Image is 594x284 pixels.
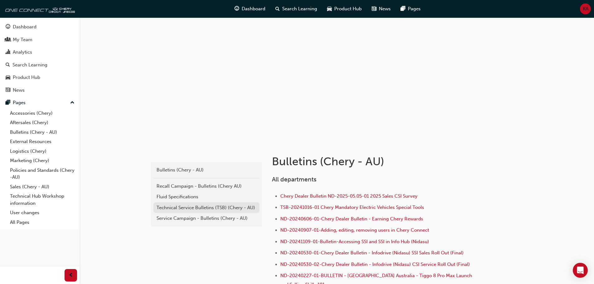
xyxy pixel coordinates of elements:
span: KA [583,5,588,12]
a: Recall Campaign - Bulletins (Chery AU) [153,181,259,192]
button: KA [580,3,591,14]
div: Recall Campaign - Bulletins (Chery AU) [157,183,256,190]
a: Technical Hub Workshop information [7,191,77,208]
button: DashboardMy TeamAnalyticsSearch LearningProduct HubNews [2,20,77,97]
a: TSB-20241016-01 Chery Mandatory Electric Vehicles Special Tools [280,205,424,210]
a: car-iconProduct Hub [322,2,367,15]
img: oneconnect [3,2,75,15]
span: guage-icon [234,5,239,13]
a: Aftersales (Chery) [7,118,77,128]
h1: Bulletins (Chery - AU) [272,155,476,168]
span: people-icon [6,37,10,43]
span: pages-icon [401,5,405,13]
a: ND-20241109-01-Bulletin-Accessing SSI and SSI in Info Hub (Nidasu) [280,239,429,244]
span: chart-icon [6,50,10,55]
span: car-icon [6,75,10,80]
div: Search Learning [12,61,47,69]
div: Dashboard [13,23,36,31]
a: Policies and Standards (Chery -AU) [7,166,77,182]
span: guage-icon [6,24,10,30]
span: pages-icon [6,100,10,106]
span: Product Hub [334,5,362,12]
a: Logistics (Chery) [7,147,77,156]
a: Fluid Specifications [153,191,259,202]
span: car-icon [327,5,332,13]
a: Bulletins (Chery - AU) [7,128,77,137]
a: User changes [7,208,77,218]
span: News [379,5,391,12]
a: ND-20240907-01-Adding, editing, removing users in Chery Connect [280,227,429,233]
a: Product Hub [2,72,77,83]
span: Search Learning [282,5,317,12]
span: news-icon [6,88,10,93]
div: My Team [13,36,32,43]
div: News [13,87,25,94]
a: Search Learning [2,59,77,71]
a: news-iconNews [367,2,396,15]
a: Dashboard [2,21,77,33]
span: news-icon [372,5,376,13]
button: Pages [2,97,77,108]
a: ND-20240530-01-Chery Dealer Bulletin - Infodrive (Nidasu) SSI Sales Roll Out (Final) [280,250,464,256]
a: External Resources [7,137,77,147]
div: Fluid Specifications [157,193,256,200]
span: up-icon [70,99,75,107]
div: Analytics [13,49,32,56]
a: Technical Service Bulletins (TSB) (Chery - AU) [153,202,259,213]
div: Technical Service Bulletins (TSB) (Chery - AU) [157,204,256,211]
div: Pages [13,99,26,106]
a: guage-iconDashboard [229,2,270,15]
div: Product Hub [13,74,40,81]
a: Analytics [2,46,77,58]
a: Bulletins (Chery - AU) [153,165,259,176]
span: prev-icon [69,272,73,279]
span: search-icon [275,5,280,13]
span: All departments [272,176,316,183]
a: pages-iconPages [396,2,426,15]
a: Marketing (Chery) [7,156,77,166]
a: Sales (Chery - AU) [7,182,77,192]
a: Service Campaign - Bulletins (Chery - AU) [153,213,259,224]
a: Accessories (Chery) [7,108,77,118]
a: My Team [2,34,77,46]
span: Pages [408,5,421,12]
a: search-iconSearch Learning [270,2,322,15]
a: All Pages [7,218,77,227]
div: Bulletins (Chery - AU) [157,166,256,174]
div: Open Intercom Messenger [573,263,588,278]
a: ND-20240606-01-Chery Dealer Bulletin - Earning Chery Rewards [280,216,423,222]
span: Dashboard [242,5,265,12]
div: Service Campaign - Bulletins (Chery - AU) [157,215,256,222]
a: Chery Dealer Bulletin ND-2025-05.05-01 2025 Sales CSI Survey [280,193,418,199]
a: ND-20240530-02-Chery Dealer Bulletin - Infodrive (Nidasu) CSI Service Roll Out (Final) [280,262,470,267]
a: News [2,84,77,96]
span: search-icon [6,62,10,68]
